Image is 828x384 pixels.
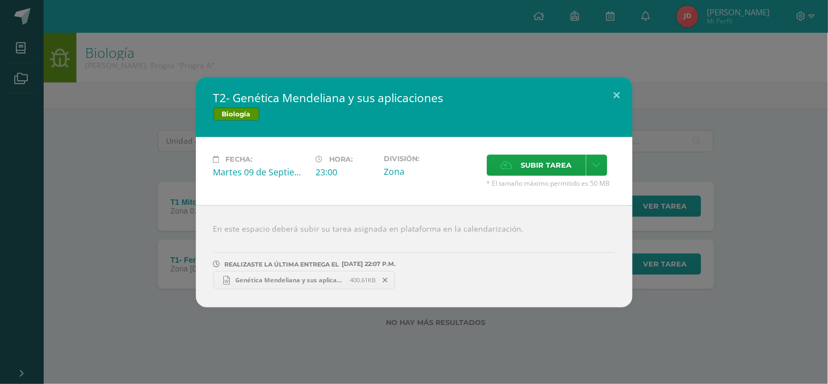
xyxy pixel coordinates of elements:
[330,155,353,163] span: Hora:
[213,166,307,178] div: Martes 09 de Septiembre
[521,155,572,175] span: Subir tarea
[196,205,633,308] div: En este espacio deberá subir su tarea asignada en plataforma en la calendarización.
[230,276,350,284] span: Genética Mendeliana y sus aplicaciones.docx
[384,155,478,163] label: División:
[225,261,339,268] span: REALIZASTE LA ÚLTIMA ENTREGA EL
[487,179,615,188] span: * El tamaño máximo permitido es 50 MB
[213,108,259,121] span: Biología
[213,90,615,105] h2: T2- Genética Mendeliana y sus aplicaciones
[601,77,633,114] button: Close (Esc)
[350,276,376,284] span: 400.61KB
[316,166,376,178] div: 23:00
[226,155,253,163] span: Fecha:
[384,166,478,178] div: Zona
[376,274,395,286] span: Remover entrega
[213,271,396,290] a: Genética Mendeliana y sus aplicaciones.docx 400.61KB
